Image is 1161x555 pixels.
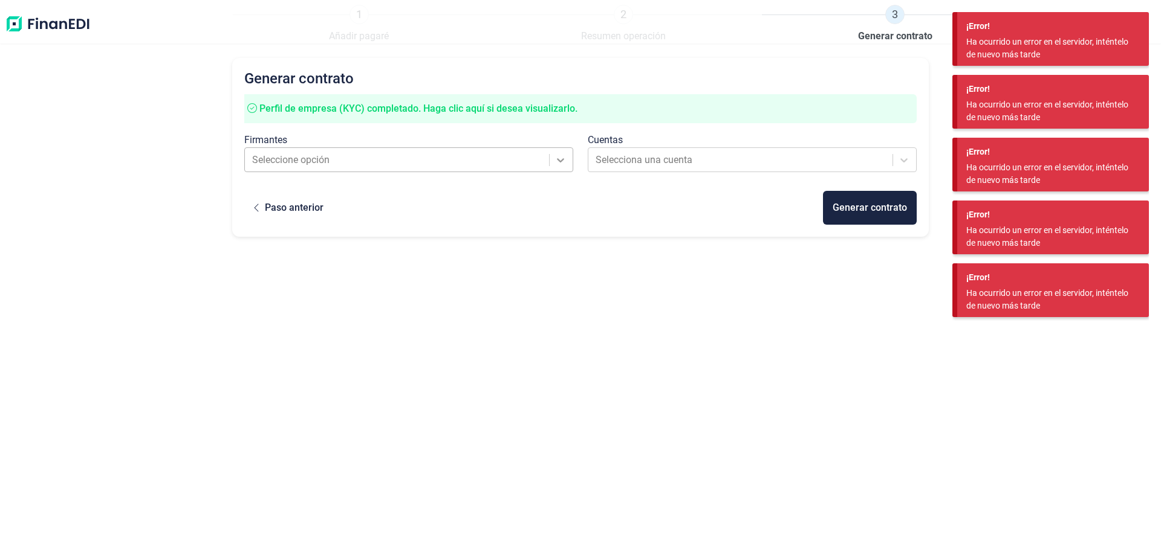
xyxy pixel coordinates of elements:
div: ¡Error! [966,271,1140,284]
div: ¡Error! [966,83,1140,95]
div: ¡Error! [966,208,1140,221]
button: Generar contrato [823,191,917,225]
div: ¡Error! [966,20,1140,33]
span: 3 [885,5,905,24]
img: Logo de aplicación [5,5,91,43]
div: Firmantes [244,133,573,147]
button: Paso anterior [244,191,333,225]
span: Generar contrato [858,29,932,43]
div: Ha ocurrido un error en el servidor, inténtelo de nuevo más tarde [966,287,1131,312]
a: 3Generar contrato [858,5,932,43]
span: Perfil de empresa (KYC) completado. Haga clic aquí si desea visualizarlo. [259,103,577,114]
div: Ha ocurrido un error en el servidor, inténtelo de nuevo más tarde [966,36,1131,61]
div: Generar contrato [833,201,907,215]
h2: Generar contrato [244,70,917,87]
div: Cuentas [588,133,917,147]
div: Ha ocurrido un error en el servidor, inténtelo de nuevo más tarde [966,98,1131,124]
div: Paso anterior [265,201,324,215]
div: ¡Error! [966,146,1140,158]
div: Ha ocurrido un error en el servidor, inténtelo de nuevo más tarde [966,161,1131,187]
div: Ha ocurrido un error en el servidor, inténtelo de nuevo más tarde [966,224,1131,249]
